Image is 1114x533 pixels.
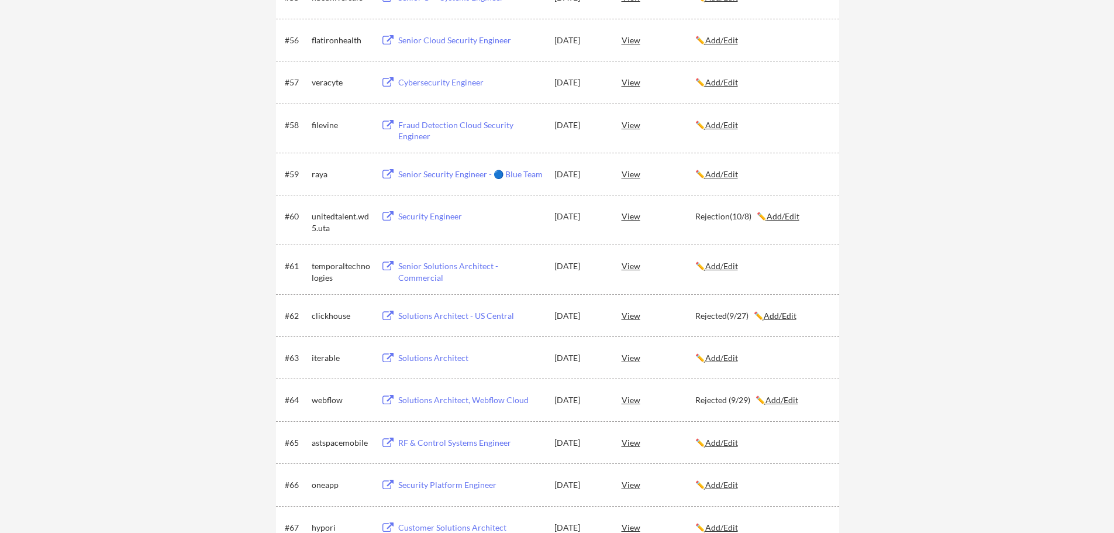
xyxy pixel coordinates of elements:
div: veracyte [312,77,370,88]
div: #56 [285,35,308,46]
u: Add/Edit [705,480,738,490]
u: Add/Edit [705,261,738,271]
div: flatironhealth [312,35,370,46]
u: Add/Edit [705,169,738,179]
div: Security Engineer [398,211,543,222]
u: Add/Edit [705,35,738,45]
div: View [622,29,695,50]
div: ✏️ [695,437,829,449]
div: [DATE] [554,310,606,322]
div: Cybersecurity Engineer [398,77,543,88]
div: View [622,389,695,410]
div: ✏️ [695,77,829,88]
div: Rejection(10/8) ✏️ [695,211,829,222]
u: Add/Edit [705,353,738,363]
div: #61 [285,260,308,272]
div: ✏️ [695,260,829,272]
div: View [622,71,695,92]
div: raya [312,169,370,180]
div: clickhouse [312,310,370,322]
div: [DATE] [554,394,606,406]
div: #57 [285,77,308,88]
div: astspacemobile [312,437,370,449]
div: View [622,432,695,453]
div: ✏️ [695,479,829,491]
u: Add/Edit [764,311,796,321]
div: Rejected (9/29) ✏️ [695,394,829,406]
div: #62 [285,310,308,322]
div: ✏️ [695,119,829,131]
div: [DATE] [554,211,606,222]
div: [DATE] [554,260,606,272]
div: Rejected(9/27) ✏️ [695,310,829,322]
u: Add/Edit [705,438,738,448]
div: unitedtalent.wd5.uta [312,211,370,233]
div: View [622,163,695,184]
div: Senior Security Engineer - 🔵 Blue Team [398,169,543,180]
div: [DATE] [554,479,606,491]
div: View [622,347,695,368]
div: Senior Cloud Security Engineer [398,35,543,46]
div: ✏️ [695,35,829,46]
div: temporaltechnologies [312,260,370,283]
div: #60 [285,211,308,222]
div: #64 [285,394,308,406]
div: Solutions Architect [398,352,543,364]
div: ✏️ [695,352,829,364]
div: [DATE] [554,35,606,46]
div: ✏️ [695,169,829,180]
div: #63 [285,352,308,364]
div: #58 [285,119,308,131]
div: View [622,474,695,495]
div: Security Platform Engineer [398,479,543,491]
div: webflow [312,394,370,406]
div: View [622,205,695,226]
div: iterable [312,352,370,364]
div: [DATE] [554,352,606,364]
div: [DATE] [554,437,606,449]
u: Add/Edit [767,211,799,221]
div: #59 [285,169,308,180]
div: Solutions Architect - US Central [398,310,543,322]
div: View [622,255,695,276]
div: Solutions Architect, Webflow Cloud [398,394,543,406]
div: [DATE] [554,119,606,131]
div: View [622,305,695,326]
div: #65 [285,437,308,449]
div: View [622,114,695,135]
u: Add/Edit [765,395,798,405]
u: Add/Edit [705,120,738,130]
div: oneapp [312,479,370,491]
div: filevine [312,119,370,131]
div: RF & Control Systems Engineer [398,437,543,449]
div: Senior Solutions Architect - Commercial [398,260,543,283]
div: [DATE] [554,169,606,180]
div: [DATE] [554,77,606,88]
div: Fraud Detection Cloud Security Engineer [398,119,543,142]
u: Add/Edit [705,77,738,87]
u: Add/Edit [705,522,738,532]
div: #66 [285,479,308,491]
